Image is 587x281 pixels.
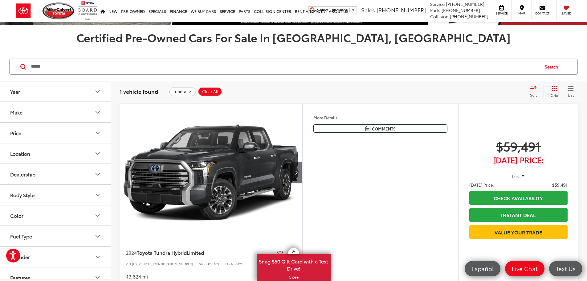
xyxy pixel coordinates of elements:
[285,247,296,258] button: Actions
[372,126,396,132] span: Comments
[94,88,101,95] div: Year
[94,212,101,219] div: Color
[442,7,480,13] span: [PHONE_NUMBER]
[119,104,303,241] div: 2024 Toyota Tundra Hybrid Limited 0
[512,173,520,179] span: Less
[290,162,302,183] button: Next image
[94,109,101,116] div: Make
[469,225,568,239] a: Value Your Trade
[465,261,500,276] a: Español
[515,11,528,15] span: Map
[351,8,355,12] span: ▼
[365,126,370,131] img: Comments
[94,171,101,178] div: Dealership
[563,85,578,98] button: List View
[257,255,330,274] span: Snag $50 Gift Card with a Test Drive!
[126,249,275,256] a: 2024Toyota Tundra HybridLimited
[199,262,208,266] span: Stock:
[173,89,186,94] span: tundra
[430,1,445,7] span: Service
[10,171,35,177] div: Dealership
[553,265,579,272] span: Text Us
[0,205,111,225] button: ColorColor
[126,249,137,256] span: 2024
[0,185,111,205] button: Body StyleBody Style
[469,182,494,188] span: [DATE] Price:
[187,249,204,256] span: Limited
[560,11,573,15] span: Saved
[551,93,558,98] span: Grid
[132,262,193,266] span: [US_VEHICLE_IDENTIFICATION_NUMBER]
[377,6,426,14] span: [PHONE_NUMBER]
[169,87,196,96] button: remove tundra
[10,275,30,280] div: Features
[126,262,132,266] span: VIN:
[527,85,544,98] button: Select sort value
[469,157,568,163] span: [DATE] Price:
[137,249,187,256] span: Toyota Tundra Hybrid
[568,92,574,97] span: List
[94,253,101,261] div: Cylinder
[198,87,222,96] button: Clear All
[552,182,568,188] span: $59,491
[10,109,22,115] div: Make
[0,123,111,143] button: PricePrice
[31,59,539,74] input: Search by Make, Model, or Keyword
[119,104,303,241] a: 2024 Toyota Tundra Hybrid Limited2024 Toyota Tundra Hybrid Limited2024 Toyota Tundra Hybrid Limit...
[94,150,101,157] div: Location
[10,192,35,198] div: Body Style
[235,262,242,266] span: 8421
[225,262,235,266] span: Model:
[469,138,568,154] span: $59,491
[450,13,488,19] span: [PHONE_NUMBER]
[509,171,528,182] button: Less
[430,7,440,13] span: Parts
[509,265,541,272] span: Live Chat
[544,85,563,98] button: Grid View
[94,129,101,137] div: Price
[10,130,21,136] div: Price
[10,151,30,156] div: Location
[446,1,484,7] span: [PHONE_NUMBER]
[208,262,219,266] span: P53409
[202,89,218,94] span: Clear All
[10,89,20,94] div: Year
[0,102,111,122] button: MakeMake
[495,11,508,15] span: Service
[10,213,23,218] div: Color
[120,88,158,95] span: 1 vehicle found
[361,6,375,14] span: Sales
[0,164,111,184] button: DealershipDealership
[313,124,447,133] button: Comments
[43,2,75,19] img: Mike Calvert Toyota
[0,81,111,101] button: YearYear
[468,265,497,272] span: Español
[0,247,111,267] button: CylinderCylinder
[0,143,111,163] button: LocationLocation
[94,233,101,240] div: Fuel Type
[530,92,537,97] span: Sort
[539,59,567,74] button: Search
[430,13,449,19] span: Collision
[126,273,148,280] div: 43,824 mi
[469,208,568,222] a: Instant Deal
[94,191,101,199] div: Body Style
[10,233,32,239] div: Fuel Type
[119,104,303,242] img: 2024 Toyota Tundra Hybrid Limited
[549,261,582,276] a: Text Us
[469,191,568,205] a: Check Availability
[313,115,447,120] h4: More Details
[0,226,111,246] button: Fuel TypeFuel Type
[505,261,544,276] a: Live Chat
[535,11,549,15] span: Contact
[10,254,30,260] div: Cylinder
